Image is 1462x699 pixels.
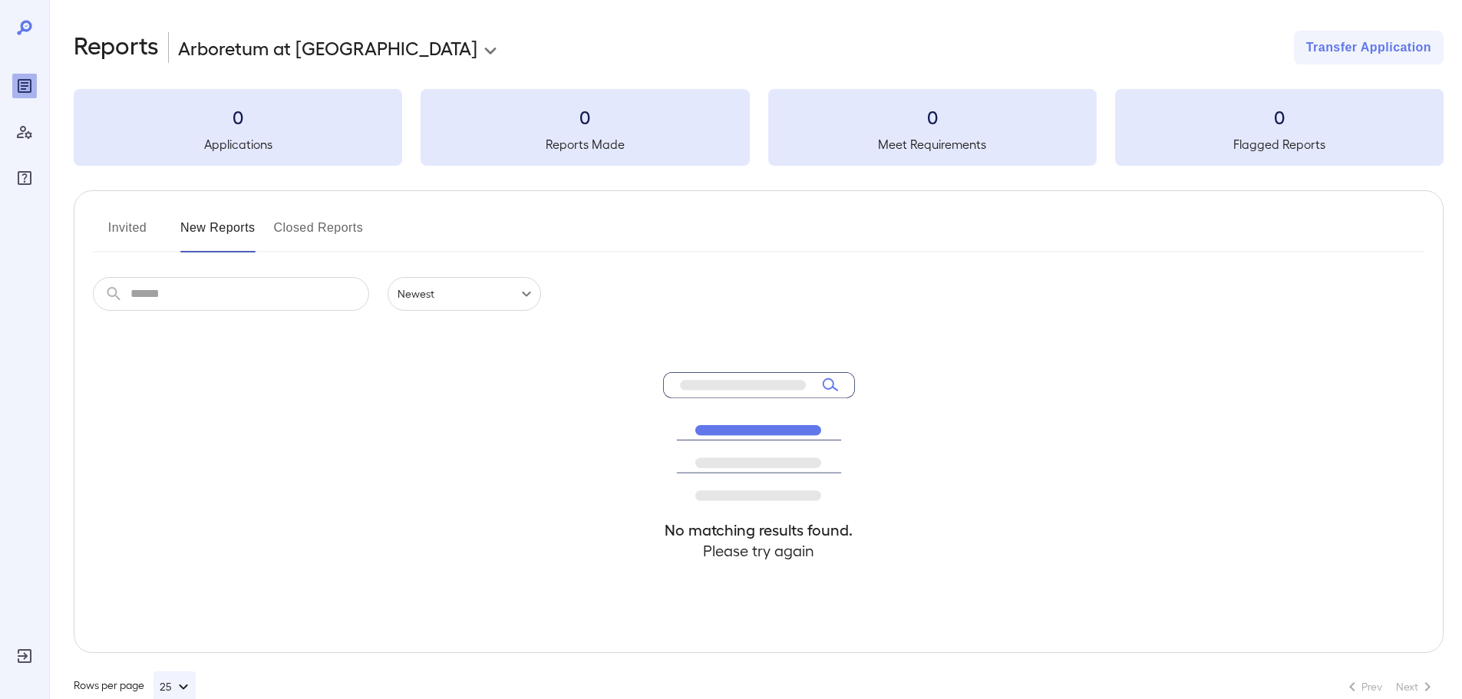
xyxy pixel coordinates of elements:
[768,104,1097,129] h3: 0
[1336,674,1444,699] nav: pagination navigation
[74,89,1444,166] summary: 0Applications0Reports Made0Meet Requirements0Flagged Reports
[274,216,364,252] button: Closed Reports
[12,120,37,144] div: Manage Users
[1115,104,1444,129] h3: 0
[12,644,37,668] div: Log Out
[74,104,402,129] h3: 0
[663,540,855,561] h4: Please try again
[388,277,541,311] div: Newest
[421,135,749,153] h5: Reports Made
[12,74,37,98] div: Reports
[178,35,477,60] p: Arboretum at [GEOGRAPHIC_DATA]
[93,216,162,252] button: Invited
[12,166,37,190] div: FAQ
[74,135,402,153] h5: Applications
[180,216,256,252] button: New Reports
[74,31,159,64] h2: Reports
[421,104,749,129] h3: 0
[1294,31,1444,64] button: Transfer Application
[1115,135,1444,153] h5: Flagged Reports
[663,519,855,540] h4: No matching results found.
[768,135,1097,153] h5: Meet Requirements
